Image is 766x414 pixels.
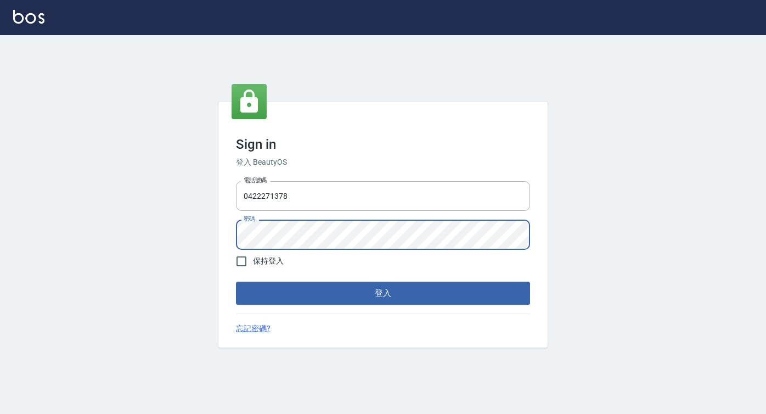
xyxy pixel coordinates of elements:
label: 密碼 [244,215,255,223]
h6: 登入 BeautyOS [236,156,530,168]
button: 登入 [236,282,530,305]
label: 電話號碼 [244,176,267,184]
span: 保持登入 [253,255,284,267]
a: 忘記密碼? [236,323,271,334]
h3: Sign in [236,137,530,152]
img: Logo [13,10,44,24]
